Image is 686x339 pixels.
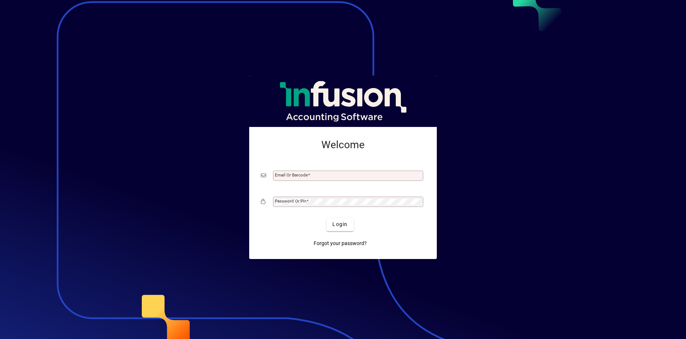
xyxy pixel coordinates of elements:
[275,198,306,204] mat-label: Password or Pin
[261,139,425,151] h2: Welcome
[275,172,308,178] mat-label: Email or Barcode
[311,237,370,250] a: Forgot your password?
[332,220,347,228] span: Login
[314,240,367,247] span: Forgot your password?
[327,218,353,231] button: Login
